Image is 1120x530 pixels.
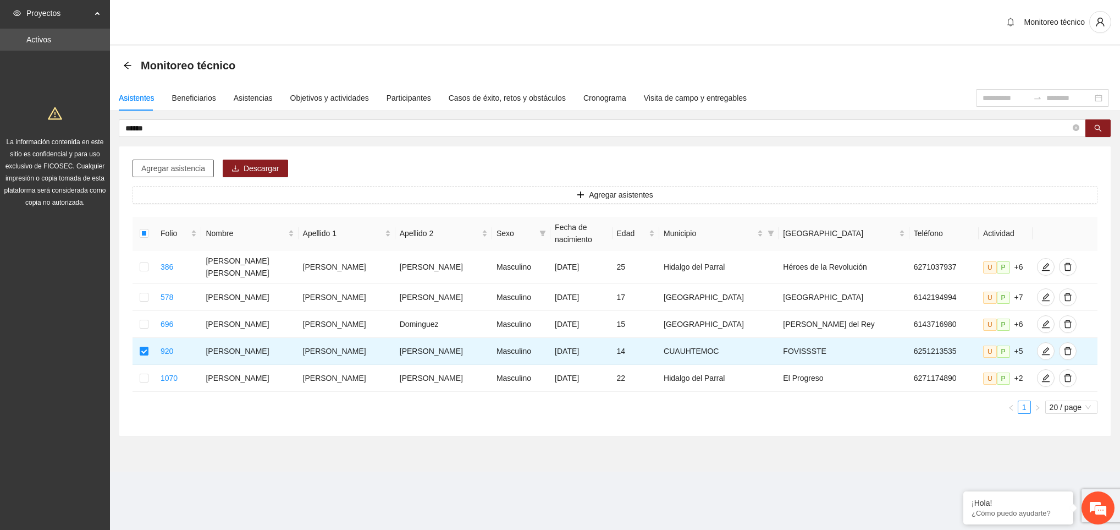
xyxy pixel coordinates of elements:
span: U [983,346,997,358]
td: Dominguez [395,311,492,338]
td: Masculino [492,338,550,365]
button: Agregar asistencia [133,160,214,177]
span: edit [1038,320,1054,329]
td: 14 [613,338,660,365]
td: Hidalgo del Parral [659,365,779,392]
button: plusAgregar asistentes [133,186,1097,204]
td: +7 [979,284,1033,311]
span: P [997,261,1010,274]
span: edit [1038,374,1054,383]
td: [DATE] [550,311,612,338]
div: Participantes [387,92,431,104]
div: Asistentes [119,92,155,104]
li: 1 [1018,401,1031,414]
td: El Progreso [779,365,909,392]
button: bell [1002,13,1019,31]
textarea: Escriba su mensaje y pulse “Intro” [5,300,209,339]
td: Masculino [492,311,550,338]
td: [DATE] [550,250,612,284]
span: left [1008,405,1014,411]
span: U [983,319,997,331]
span: 20 / page [1050,401,1093,413]
span: P [997,319,1010,331]
span: edit [1038,263,1054,271]
th: Actividad [979,217,1033,250]
span: download [231,165,239,173]
td: [PERSON_NAME] [299,250,395,284]
th: Folio [156,217,201,250]
div: Chatee con nosotros ahora [57,56,185,70]
td: [PERSON_NAME] [395,250,492,284]
span: filter [768,230,774,237]
span: Apellido 2 [400,227,479,239]
button: delete [1059,342,1077,360]
td: [PERSON_NAME] [299,365,395,392]
th: Nombre [201,217,298,250]
div: Cronograma [583,92,626,104]
li: Next Page [1031,401,1044,414]
button: delete [1059,369,1077,387]
th: Apellido 2 [395,217,492,250]
td: [PERSON_NAME] [395,338,492,365]
span: U [983,292,997,304]
span: plus [577,191,584,200]
td: Hidalgo del Parral [659,250,779,284]
span: swap-right [1033,94,1042,102]
div: Asistencias [234,92,273,104]
td: [DATE] [550,284,612,311]
a: Activos [26,35,51,44]
span: Nombre [206,227,285,239]
span: close-circle [1073,123,1079,134]
td: 6143716980 [909,311,979,338]
td: 6271037937 [909,250,979,284]
td: 6271174890 [909,365,979,392]
span: Sexo [496,227,535,239]
span: [GEOGRAPHIC_DATA] [783,227,896,239]
span: P [997,292,1010,304]
a: 1070 [161,374,178,383]
span: P [997,346,1010,358]
span: edit [1038,293,1054,302]
td: 6142194994 [909,284,979,311]
span: Folio [161,227,189,239]
span: Apellido 1 [303,227,383,239]
div: Beneficiarios [172,92,216,104]
span: Agregar asistentes [589,189,653,201]
button: edit [1037,315,1055,333]
td: +2 [979,365,1033,392]
span: Edad [617,227,647,239]
div: Casos de éxito, retos y obstáculos [449,92,566,104]
span: Proyectos [26,2,91,24]
div: Minimizar ventana de chat en vivo [180,6,207,32]
div: Back [123,61,132,70]
td: [GEOGRAPHIC_DATA] [779,284,909,311]
th: Apellido 1 [299,217,395,250]
span: Monitoreo técnico [141,57,235,74]
td: FOVISSSTE [779,338,909,365]
button: right [1031,401,1044,414]
td: [PERSON_NAME] [395,284,492,311]
td: [PERSON_NAME] [395,365,492,392]
td: +6 [979,250,1033,284]
div: Page Size [1045,401,1097,414]
button: edit [1037,369,1055,387]
button: user [1089,11,1111,33]
td: [GEOGRAPHIC_DATA] [659,311,779,338]
a: 1 [1018,401,1030,413]
td: 15 [613,311,660,338]
div: ¡Hola! [972,499,1065,507]
span: U [983,261,997,274]
span: Descargar [244,162,279,174]
td: [PERSON_NAME] [299,338,395,365]
td: 25 [613,250,660,284]
td: 17 [613,284,660,311]
td: [PERSON_NAME] del Rey [779,311,909,338]
span: filter [539,230,546,237]
span: close-circle [1073,124,1079,131]
button: edit [1037,288,1055,306]
td: [PERSON_NAME] [PERSON_NAME] [201,250,298,284]
a: 386 [161,263,173,271]
button: edit [1037,258,1055,276]
div: Objetivos y actividades [290,92,369,104]
th: Colonia [779,217,909,250]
